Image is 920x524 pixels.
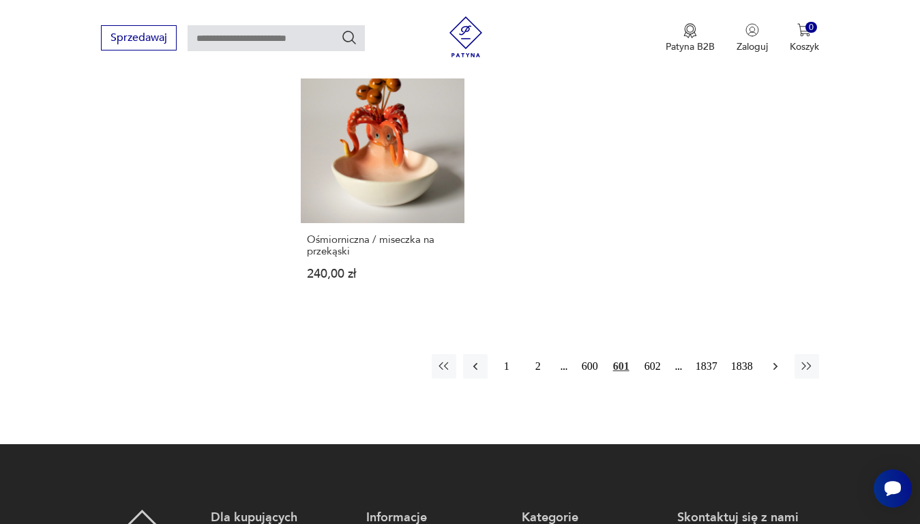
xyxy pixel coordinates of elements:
button: 0Koszyk [790,23,819,53]
button: 600 [578,354,602,379]
img: Ikona medalu [683,23,697,38]
button: 1837 [692,354,721,379]
button: 1838 [728,354,756,379]
img: Ikona koszyka [797,23,811,37]
button: Zaloguj [737,23,768,53]
p: Zaloguj [737,40,768,53]
iframe: Smartsupp widget button [874,469,912,508]
button: 602 [640,354,665,379]
h3: Ośmiorniczna / miseczka na przekąski [307,234,458,257]
img: Ikonka użytkownika [745,23,759,37]
button: 601 [609,354,634,379]
button: Szukaj [341,29,357,46]
button: Patyna B2B [666,23,715,53]
a: Ośmiorniczna / miseczka na przekąskiOśmiorniczna / miseczka na przekąski240,00 zł [301,59,464,306]
p: Koszyk [790,40,819,53]
a: Ikona medaluPatyna B2B [666,23,715,53]
p: Patyna B2B [666,40,715,53]
button: Sprzedawaj [101,25,177,50]
p: 240,00 zł [307,268,458,280]
div: 0 [805,22,817,33]
button: 1 [494,354,519,379]
img: Patyna - sklep z meblami i dekoracjami vintage [445,16,486,57]
a: Sprzedawaj [101,34,177,44]
button: 2 [526,354,550,379]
